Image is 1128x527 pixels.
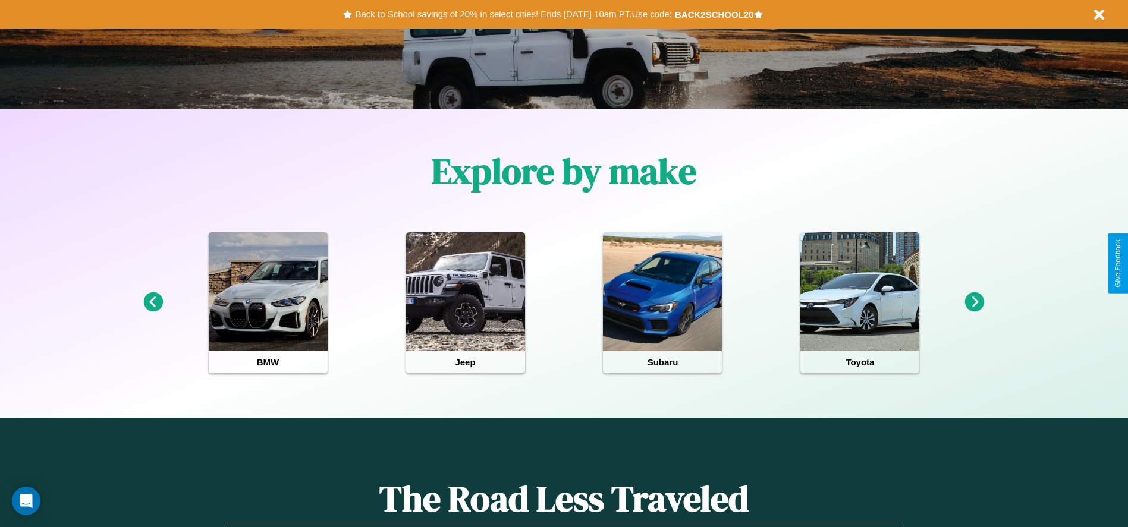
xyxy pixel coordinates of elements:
[352,6,674,23] button: Back to School savings of 20% in select cities! Ends [DATE] 10am PT.Use code:
[432,147,696,195] h1: Explore by make
[12,487,40,515] div: Open Intercom Messenger
[406,351,525,373] h4: Jeep
[675,10,754,20] b: BACK2SCHOOL20
[603,351,722,373] h4: Subaru
[800,351,919,373] h4: Toyota
[209,351,328,373] h4: BMW
[1114,239,1122,288] div: Give Feedback
[225,474,902,523] h1: The Road Less Traveled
